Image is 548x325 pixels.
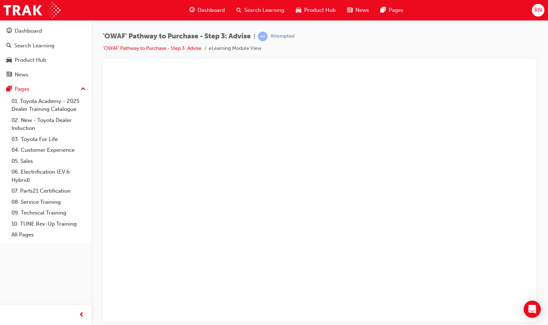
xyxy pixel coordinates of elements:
[296,6,301,15] span: car-icon
[9,115,89,134] a: 02. New - Toyota Dealer Induction
[231,3,290,18] a: search-iconSearch Learning
[355,6,369,14] span: News
[15,27,42,35] div: Dashboard
[3,68,89,81] a: News
[9,218,89,230] a: 10. TUNE Rev-Up Training
[9,229,89,240] a: All Pages
[6,72,12,78] span: news-icon
[3,23,89,83] button: DashboardSearch LearningProduct HubNews
[270,33,294,40] div: Attempted
[14,42,55,50] div: Search Learning
[198,6,225,14] span: Dashboard
[381,6,386,15] span: pages-icon
[103,32,251,41] span: 'OWAF' Pathway to Purchase - Step 3: Advise
[103,45,202,51] a: 'OWAF' Pathway to Purchase - Step 3: Advise
[290,3,341,18] a: car-iconProduct Hub
[15,85,29,93] div: Pages
[304,6,336,14] span: Product Hub
[254,32,255,41] span: |
[3,24,89,38] a: Dashboard
[9,207,89,218] a: 09. Technical Training
[6,43,11,49] span: search-icon
[6,28,12,34] span: guage-icon
[534,6,542,14] span: RN
[258,32,268,41] span: learningRecordVerb_ATTEMPT-icon
[236,6,241,15] span: search-icon
[189,6,195,15] span: guage-icon
[9,134,89,145] a: 03. Toyota For Life
[9,166,89,185] a: 06. Electrification (EV & Hybrid)
[389,6,403,14] span: Pages
[244,6,284,14] span: Search Learning
[9,96,89,115] a: 01. Toyota Academy - 2025 Dealer Training Catalogue
[209,44,261,53] li: eLearning Module View
[184,3,231,18] a: guage-iconDashboard
[3,39,89,52] a: Search Learning
[4,2,61,18] img: Trak
[347,6,353,15] span: news-icon
[524,301,541,318] div: Open Intercom Messenger
[3,83,89,96] button: Pages
[15,56,46,64] div: Product Hub
[15,71,28,79] div: News
[79,311,84,320] span: prev-icon
[9,156,89,167] a: 05. Sales
[81,85,86,94] span: up-icon
[6,86,12,93] span: pages-icon
[375,3,409,18] a: pages-iconPages
[9,185,89,197] a: 07. Parts21 Certification
[3,53,89,67] a: Product Hub
[532,4,544,17] button: RN
[9,197,89,208] a: 08. Service Training
[341,3,375,18] a: news-iconNews
[6,57,12,63] span: car-icon
[9,145,89,156] a: 04. Customer Experience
